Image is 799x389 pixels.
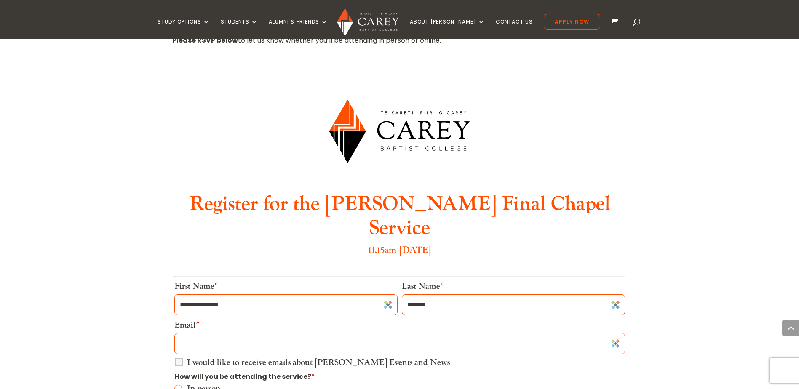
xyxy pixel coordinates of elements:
a: Contact Us [496,19,533,39]
a: Students [221,19,258,39]
label: Email [174,320,199,330]
label: Last Name [402,281,444,292]
a: Apply Now [544,14,600,30]
p: to let us know whether you’ll be attending in person or online. [172,35,627,46]
a: Study Options [158,19,210,39]
img: Sticky Password [611,301,620,309]
b: Register for the [PERSON_NAME] Final Chapel Service [189,191,610,241]
img: Carey-Baptist-College-Logo_Landscape_transparent.png [315,86,484,177]
img: Carey Baptist College [337,8,399,36]
a: About [PERSON_NAME] [410,19,485,39]
span: How will you be attending the service? [174,372,315,381]
a: Alumni & Friends [269,19,328,39]
label: First Name [174,281,218,292]
img: Sticky Password [384,301,392,309]
strong: Please RSVP below [172,35,238,45]
img: Sticky Password [611,339,620,348]
label: I would like to receive emails about [PERSON_NAME] Events and News [187,358,450,367]
font: 11.15am [DATE] [368,244,431,256]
